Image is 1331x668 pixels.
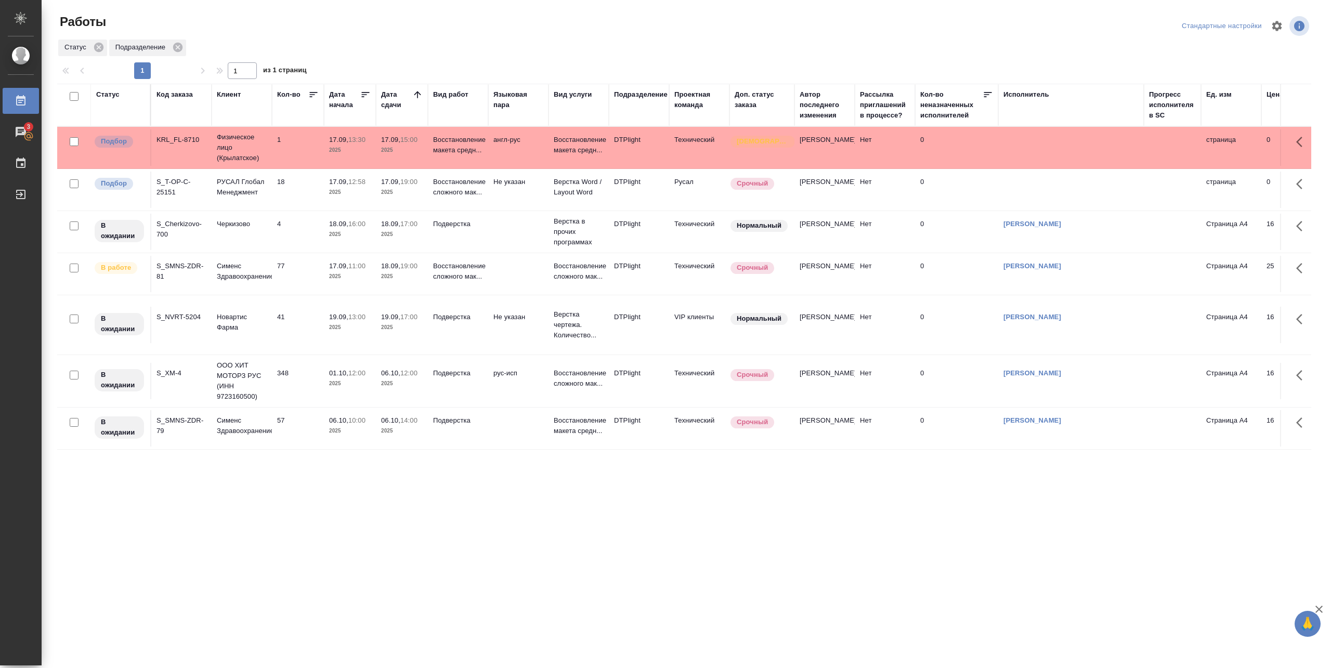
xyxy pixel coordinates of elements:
p: 2025 [329,426,371,436]
td: 41 [272,307,324,343]
td: 1 [272,129,324,166]
div: Доп. статус заказа [735,89,789,110]
td: 16 [1261,410,1313,447]
p: Верстка Word / Layout Word [554,177,604,198]
p: В ожидании [101,417,138,438]
span: из 1 страниц [263,64,307,79]
td: страница [1201,129,1261,166]
span: Посмотреть информацию [1289,16,1311,36]
div: Статус [96,89,120,100]
p: Восстановление сложного мак... [554,261,604,282]
p: Сименс Здравоохранение [217,415,267,436]
div: Исполнитель назначен, приступать к работе пока рано [94,368,145,392]
p: 17:00 [400,220,417,228]
div: Вид работ [433,89,468,100]
div: Ед. изм [1206,89,1232,100]
span: Настроить таблицу [1264,14,1289,38]
p: Восстановление макета средн... [554,415,604,436]
p: 2025 [329,322,371,333]
td: [PERSON_NAME] [794,307,855,343]
td: 0 [915,410,998,447]
p: 17.09, [329,136,348,143]
td: 16 [1261,307,1313,343]
td: DTPlight [609,214,669,250]
p: Восстановление макета средн... [433,135,483,155]
p: Физическое лицо (Крылатское) [217,132,267,163]
td: 0 [915,214,998,250]
td: Нет [855,214,915,250]
button: Здесь прячутся важные кнопки [1290,410,1315,435]
td: Нет [855,129,915,166]
div: Дата начала [329,89,360,110]
p: 12:58 [348,178,366,186]
a: [PERSON_NAME] [1003,313,1061,321]
div: Дата сдачи [381,89,412,110]
td: Нет [855,256,915,292]
div: Цена [1267,89,1284,100]
td: Не указан [488,172,549,208]
td: 16 [1261,214,1313,250]
td: Страница А4 [1201,256,1261,292]
p: 2025 [381,145,423,155]
p: Верстка чертежа. Количество... [554,309,604,340]
td: Страница А4 [1201,410,1261,447]
td: 0 [915,129,998,166]
td: 18 [272,172,324,208]
p: Подверстка [433,219,483,229]
td: Нет [855,363,915,399]
p: 2025 [329,271,371,282]
p: Срочный [737,178,768,189]
div: Проектная команда [674,89,724,110]
p: 18.09, [381,220,400,228]
p: 17:00 [400,313,417,321]
p: Черкизово [217,219,267,229]
p: В ожидании [101,370,138,390]
span: 🙏 [1299,613,1316,635]
td: 348 [272,363,324,399]
p: 12:00 [348,369,366,377]
p: Восстановление сложного мак... [433,261,483,282]
p: 01.10, [329,369,348,377]
p: 19.09, [381,313,400,321]
p: 11:00 [348,262,366,270]
td: [PERSON_NAME] [794,129,855,166]
td: Технический [669,363,729,399]
a: 3 [3,119,39,145]
a: [PERSON_NAME] [1003,369,1061,377]
div: S_XM-4 [156,368,206,378]
td: страница [1201,172,1261,208]
div: Можно подбирать исполнителей [94,135,145,149]
td: 0 [915,307,998,343]
td: [PERSON_NAME] [794,410,855,447]
div: split button [1179,18,1264,34]
td: [PERSON_NAME] [794,363,855,399]
div: S_SMNS-ZDR-81 [156,261,206,282]
td: 0 [915,363,998,399]
p: Нормальный [737,313,781,324]
td: DTPlight [609,129,669,166]
p: 06.10, [381,416,400,424]
div: Прогресс исполнителя в SC [1149,89,1196,121]
span: Работы [57,14,106,30]
p: 17.09, [381,136,400,143]
button: 🙏 [1295,611,1321,637]
td: [PERSON_NAME] [794,256,855,292]
p: 18.09, [329,220,348,228]
p: 17.09, [381,178,400,186]
p: 12:00 [400,369,417,377]
p: 17.09, [329,178,348,186]
p: 13:00 [348,313,366,321]
div: S_NVRT-5204 [156,312,206,322]
td: Технический [669,129,729,166]
div: S_SMNS-ZDR-79 [156,415,206,436]
p: 10:00 [348,416,366,424]
div: Подразделение [614,89,668,100]
button: Здесь прячутся важные кнопки [1290,172,1315,197]
td: Технический [669,256,729,292]
td: DTPlight [609,363,669,399]
td: 25 [1261,256,1313,292]
p: Восстановление макета средн... [554,135,604,155]
td: VIP клиенты [669,307,729,343]
p: В работе [101,263,131,273]
td: DTPlight [609,256,669,292]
